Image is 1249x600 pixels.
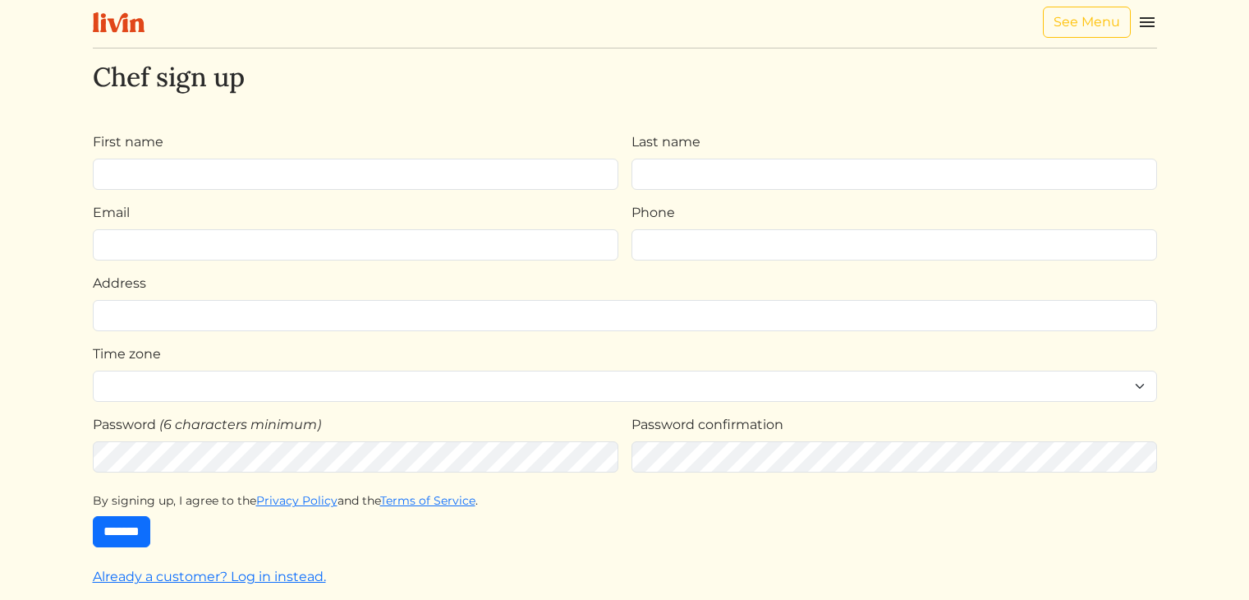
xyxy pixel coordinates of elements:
img: livin-logo-a0d97d1a881af30f6274990eb6222085a2533c92bbd1e4f22c21b4f0d0e3210c.svg [93,12,145,33]
label: Password confirmation [631,415,783,435]
label: Password [93,415,156,435]
label: Time zone [93,344,161,364]
label: Last name [631,132,700,152]
a: See Menu [1043,7,1131,38]
img: menu_hamburger-cb6d353cf0ecd9f46ceae1c99ecbeb4a00e71ca567a856bd81f57e9d8c17bb26.svg [1137,12,1157,32]
label: Email [93,203,130,223]
label: Phone [631,203,675,223]
label: Address [93,274,146,293]
em: (6 characters minimum) [159,417,321,432]
h2: Chef sign up [93,62,1157,93]
a: Already a customer? Log in instead. [93,569,326,584]
label: First name [93,132,163,152]
a: Terms of Service [380,493,475,508]
div: By signing up, I agree to the and the . [93,492,1157,510]
a: Privacy Policy [256,493,338,508]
